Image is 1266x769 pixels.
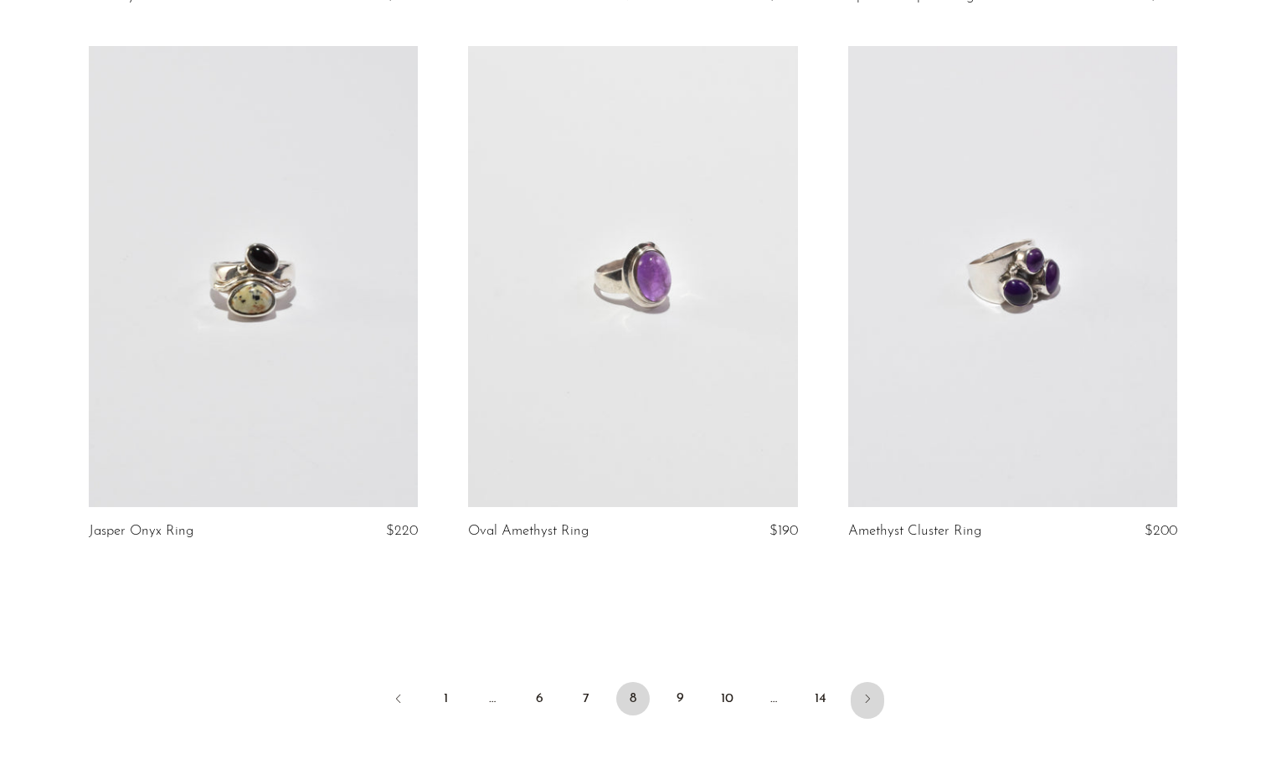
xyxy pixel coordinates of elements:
[476,682,509,715] span: …
[663,682,697,715] a: 9
[382,682,415,719] a: Previous
[769,524,798,538] span: $190
[757,682,790,715] span: …
[804,682,837,715] a: 14
[616,682,650,715] span: 8
[848,524,981,539] a: Amethyst Cluster Ring
[710,682,744,715] a: 10
[429,682,462,715] a: 1
[468,524,589,539] a: Oval Amethyst Ring
[386,524,418,538] span: $220
[1145,524,1177,538] span: $200
[569,682,603,715] a: 7
[522,682,556,715] a: 6
[851,682,884,719] a: Next
[89,524,193,539] a: Jasper Onyx Ring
